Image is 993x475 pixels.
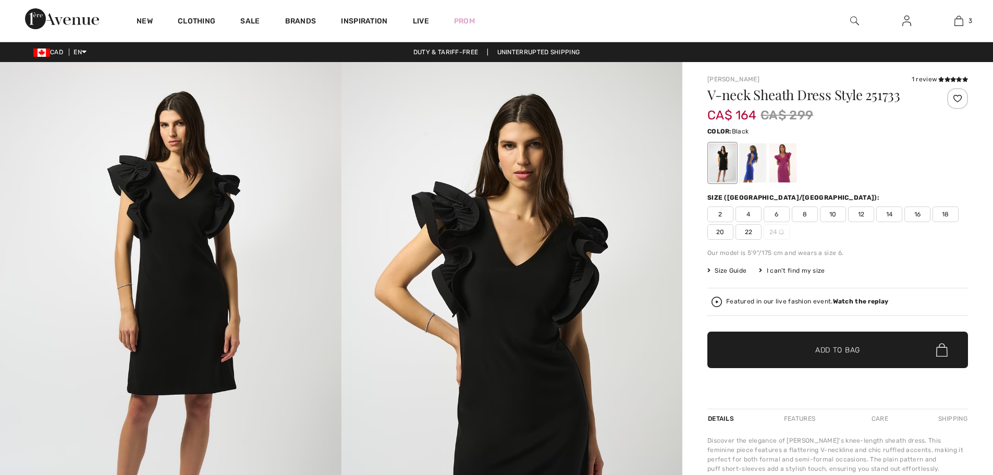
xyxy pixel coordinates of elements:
span: 3 [969,16,972,26]
span: 4 [735,206,762,222]
span: Color: [707,128,732,135]
span: CA$ 299 [761,106,813,125]
span: 8 [792,206,818,222]
iframe: Opens a widget where you can find more information [926,397,983,423]
button: Add to Bag [707,332,968,368]
span: Size Guide [707,266,746,275]
span: 20 [707,224,733,240]
span: 2 [707,206,733,222]
a: Brands [285,17,316,28]
span: 22 [735,224,762,240]
div: Royal Sapphire 163 [739,143,766,182]
span: 12 [848,206,874,222]
span: CAD [33,48,67,56]
img: Bag.svg [936,343,948,357]
span: 18 [933,206,959,222]
span: 10 [820,206,846,222]
div: Details [707,409,737,428]
img: My Info [902,15,911,27]
a: New [137,17,153,28]
img: Watch the replay [712,297,722,307]
span: Black [732,128,749,135]
a: Sign In [894,15,920,28]
h1: V-neck Sheath Dress Style 251733 [707,88,925,102]
span: 16 [904,206,930,222]
span: 6 [764,206,790,222]
span: Add to Bag [815,345,860,356]
span: CA$ 164 [707,98,756,123]
img: 1ère Avenue [25,8,99,29]
img: Canadian Dollar [33,48,50,57]
a: Sale [240,17,260,28]
a: 3 [933,15,984,27]
span: 14 [876,206,902,222]
div: Size ([GEOGRAPHIC_DATA]/[GEOGRAPHIC_DATA]): [707,193,881,202]
div: Care [863,409,897,428]
a: Clothing [178,17,215,28]
a: [PERSON_NAME] [707,76,759,83]
span: 24 [764,224,790,240]
img: ring-m.svg [779,229,784,235]
span: Inspiration [341,17,387,28]
div: Features [775,409,824,428]
div: Featured in our live fashion event. [726,298,888,305]
div: 1 review [912,75,968,84]
img: My Bag [954,15,963,27]
div: I can't find my size [759,266,825,275]
strong: Watch the replay [833,298,889,305]
div: Black [709,143,736,182]
span: EN [73,48,87,56]
div: Purple orchid [769,143,796,182]
a: Prom [454,16,475,27]
img: search the website [850,15,859,27]
div: Our model is 5'9"/175 cm and wears a size 6. [707,248,968,258]
a: Live [413,16,429,27]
